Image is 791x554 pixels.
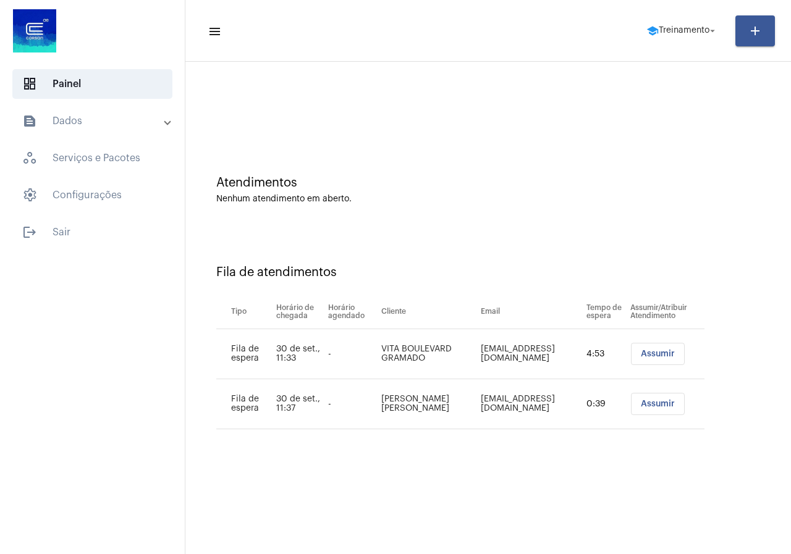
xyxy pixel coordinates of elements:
[273,379,325,429] td: 30 de set., 11:37
[273,295,325,329] th: Horário de chegada
[208,24,220,39] mat-icon: sidenav icon
[631,343,685,365] button: Assumir
[216,195,760,204] div: Nenhum atendimento em aberto.
[659,27,709,35] span: Treinamento
[630,343,704,365] mat-chip-list: selection
[631,393,685,415] button: Assumir
[378,295,478,329] th: Cliente
[22,114,165,128] mat-panel-title: Dados
[12,180,172,210] span: Configurações
[378,379,478,429] td: [PERSON_NAME] [PERSON_NAME]
[22,77,37,91] span: sidenav icon
[22,114,37,128] mat-icon: sidenav icon
[478,379,583,429] td: [EMAIL_ADDRESS][DOMAIN_NAME]
[627,295,704,329] th: Assumir/Atribuir Atendimento
[325,379,378,429] td: -
[12,217,172,247] span: Sair
[22,225,37,240] mat-icon: sidenav icon
[10,6,59,56] img: d4669ae0-8c07-2337-4f67-34b0df7f5ae4.jpeg
[12,69,172,99] span: Painel
[748,23,763,38] mat-icon: add
[325,295,378,329] th: Horário agendado
[22,188,37,203] span: sidenav icon
[22,151,37,166] span: sidenav icon
[583,329,628,379] td: 4:53
[378,329,478,379] td: VITA BOULEVARD GRAMADO
[216,266,760,279] div: Fila de atendimentos
[583,379,628,429] td: 0:39
[478,329,583,379] td: [EMAIL_ADDRESS][DOMAIN_NAME]
[216,176,760,190] div: Atendimentos
[630,393,704,415] mat-chip-list: selection
[216,379,273,429] td: Fila de espera
[583,295,628,329] th: Tempo de espera
[641,400,675,408] span: Assumir
[216,329,273,379] td: Fila de espera
[639,19,725,43] button: Treinamento
[325,329,378,379] td: -
[12,143,172,173] span: Serviços e Pacotes
[641,350,675,358] span: Assumir
[478,295,583,329] th: Email
[273,329,325,379] td: 30 de set., 11:33
[707,25,718,36] mat-icon: arrow_drop_down
[7,106,185,136] mat-expansion-panel-header: sidenav iconDados
[216,295,273,329] th: Tipo
[646,25,659,37] mat-icon: school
